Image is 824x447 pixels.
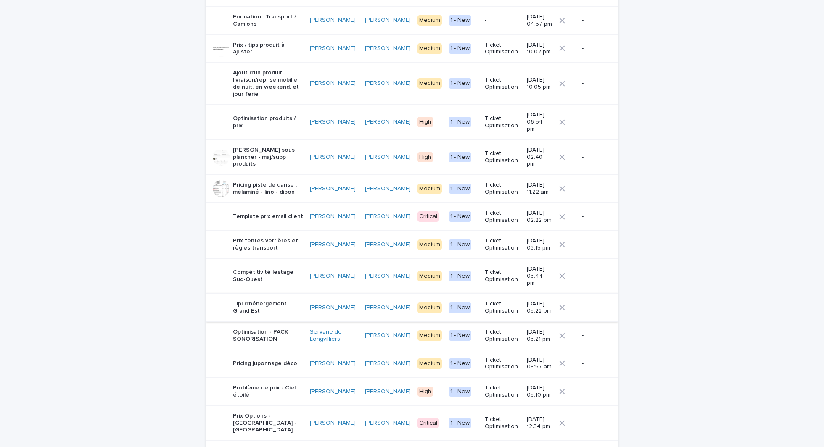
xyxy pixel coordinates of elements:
p: Ticket Optimisation [485,416,520,430]
p: - [582,360,605,367]
p: - [582,118,605,126]
p: [DATE] 06:54 pm [527,111,552,132]
div: Medium [417,302,442,313]
a: [PERSON_NAME] [365,332,411,339]
div: Critical [417,211,439,222]
p: - [485,17,520,24]
p: [DATE] 05:44 pm [527,266,552,287]
tr: Formation : Transport / Camions[PERSON_NAME] [PERSON_NAME] Medium1 - New-[DATE] 04:57 pm- [206,7,618,35]
a: [PERSON_NAME] [365,273,411,280]
div: Medium [417,358,442,369]
p: [DATE] 05:21 pm [527,329,552,343]
p: [DATE] 10:05 pm [527,76,552,91]
p: - [582,17,605,24]
div: Medium [417,271,442,281]
a: [PERSON_NAME] [365,17,411,24]
p: Ticket Optimisation [485,269,520,283]
p: - [582,213,605,220]
a: [PERSON_NAME] [310,154,356,161]
p: Ticket Optimisation [485,42,520,56]
a: [PERSON_NAME] [365,420,411,427]
p: - [582,332,605,339]
tr: [PERSON_NAME] sous plancher - màj/supp produits[PERSON_NAME] [PERSON_NAME] High1 - NewTicket Opti... [206,139,618,174]
a: [PERSON_NAME] [310,388,356,395]
a: [PERSON_NAME] [365,118,411,126]
a: [PERSON_NAME] [310,185,356,192]
p: [DATE] 08:57 am [527,357,552,371]
div: 1 - New [449,302,471,313]
div: High [417,387,433,397]
tr: Compétitivité lestage Sud-Ouest[PERSON_NAME] [PERSON_NAME] Medium1 - NewTicket Optimisation[DATE]... [206,259,618,294]
div: 1 - New [449,211,471,222]
p: - [582,154,605,161]
a: [PERSON_NAME] [310,273,356,280]
a: [PERSON_NAME] [310,241,356,248]
p: [DATE] 11:22 am [527,181,552,196]
tr: Prix / tips produit à ajuster[PERSON_NAME] [PERSON_NAME] Medium1 - NewTicket Optimisation[DATE] 1... [206,34,618,63]
tr: Template prix email client[PERSON_NAME] [PERSON_NAME] Critical1 - NewTicket Optimisation[DATE] 02... [206,202,618,231]
p: Pricing juponnage déco [233,360,297,367]
p: - [582,80,605,87]
a: [PERSON_NAME] [310,118,356,126]
div: 1 - New [449,15,471,26]
p: [PERSON_NAME] sous plancher - màj/supp produits [233,147,303,168]
p: Ticket Optimisation [485,329,520,343]
tr: Problème de prix - Ciel étoilé[PERSON_NAME] [PERSON_NAME] High1 - NewTicket Optimisation[DATE] 05... [206,378,618,406]
div: 1 - New [449,387,471,397]
p: Ticket Optimisation [485,115,520,129]
div: 1 - New [449,239,471,250]
div: Critical [417,418,439,429]
p: Ticket Optimisation [485,300,520,315]
div: 1 - New [449,330,471,341]
p: Optimisation produits / prix [233,115,303,129]
div: Medium [417,43,442,54]
p: [DATE] 10:02 pm [527,42,552,56]
p: Optimisation - PACK SONORISATION [233,329,303,343]
tr: Tipi d'hébergement Grand Est[PERSON_NAME] [PERSON_NAME] Medium1 - NewTicket Optimisation[DATE] 05... [206,294,618,322]
p: [DATE] 05:22 pm [527,300,552,315]
p: Ticket Optimisation [485,181,520,196]
div: 1 - New [449,152,471,163]
a: [PERSON_NAME] [310,304,356,311]
a: [PERSON_NAME] [365,360,411,367]
a: Servane de Longvilliers [310,329,358,343]
a: [PERSON_NAME] [365,154,411,161]
p: Ticket Optimisation [485,237,520,252]
p: Ticket Optimisation [485,357,520,371]
a: [PERSON_NAME] [310,17,356,24]
div: Medium [417,15,442,26]
p: Problème de prix - Ciel étoilé [233,384,303,399]
a: [PERSON_NAME] [365,241,411,248]
div: 1 - New [449,184,471,194]
p: [DATE] 03:15 pm [527,237,552,252]
div: High [417,117,433,127]
a: [PERSON_NAME] [310,420,356,427]
tr: Prix Options - [GEOGRAPHIC_DATA] - [GEOGRAPHIC_DATA][PERSON_NAME] [PERSON_NAME] Critical1 - NewTi... [206,405,618,440]
p: Tipi d'hébergement Grand Est [233,300,303,315]
p: - [582,273,605,280]
a: [PERSON_NAME] [365,304,411,311]
a: [PERSON_NAME] [365,388,411,395]
p: Template prix email client [233,213,303,220]
p: Ticket Optimisation [485,150,520,164]
p: Ajout d'un produit livraison/reprise mobilier de nuit, en weekend, et jour ferié [233,69,303,97]
a: [PERSON_NAME] [365,213,411,220]
div: 1 - New [449,418,471,429]
p: - [582,304,605,311]
tr: Ajout d'un produit livraison/reprise mobilier de nuit, en weekend, et jour ferié[PERSON_NAME] [PE... [206,63,618,105]
p: [DATE] 04:57 pm [527,13,552,28]
div: Medium [417,184,442,194]
a: [PERSON_NAME] [365,185,411,192]
a: [PERSON_NAME] [365,80,411,87]
p: Compétitivité lestage Sud-Ouest [233,269,303,283]
p: [DATE] 05:10 pm [527,384,552,399]
p: Prix / tips produit à ajuster [233,42,303,56]
p: - [582,45,605,52]
a: [PERSON_NAME] [310,360,356,367]
p: Prix tentes verrières et règles transport [233,237,303,252]
p: Ticket Optimisation [485,210,520,224]
p: - [582,388,605,395]
p: Prix Options - [GEOGRAPHIC_DATA] - [GEOGRAPHIC_DATA] [233,413,303,434]
p: [DATE] 12:34 pm [527,416,552,430]
tr: Pricing piste de danse : mélaminé - lino - dibon[PERSON_NAME] [PERSON_NAME] Medium1 - NewTicket O... [206,175,618,203]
